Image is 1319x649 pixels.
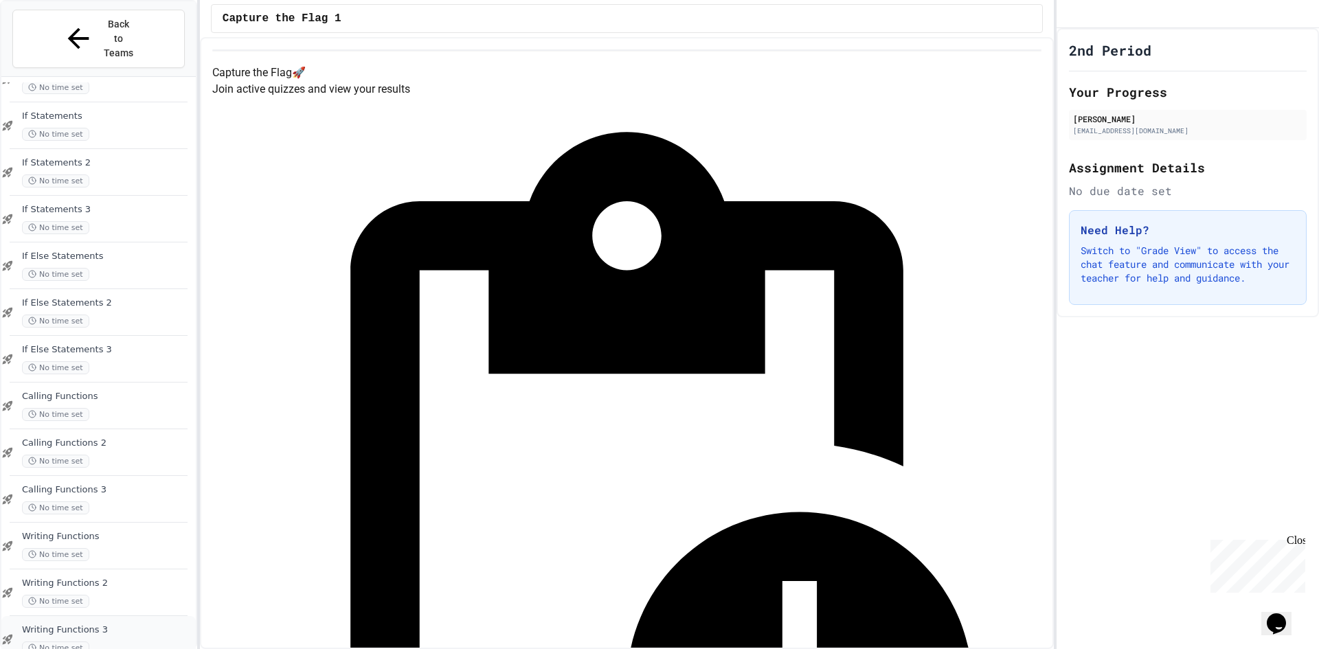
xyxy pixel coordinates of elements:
span: If Else Statements 3 [22,344,193,356]
h2: Assignment Details [1069,158,1307,177]
h1: 2nd Period [1069,41,1151,60]
p: Switch to "Grade View" to access the chat feature and communicate with your teacher for help and ... [1081,244,1295,285]
iframe: chat widget [1205,534,1305,593]
div: [PERSON_NAME] [1073,113,1303,125]
span: No time set [22,361,89,374]
iframe: chat widget [1261,594,1305,635]
div: [EMAIL_ADDRESS][DOMAIN_NAME] [1073,126,1303,136]
h2: Your Progress [1069,82,1307,102]
span: If Else Statements [22,251,193,262]
span: No time set [22,315,89,328]
span: No time set [22,221,89,234]
span: No time set [22,455,89,468]
span: No time set [22,128,89,141]
span: If Statements 2 [22,157,193,169]
span: Back to Teams [102,17,135,60]
h3: Need Help? [1081,222,1295,238]
span: Writing Functions [22,531,193,543]
span: No time set [22,81,89,94]
span: Writing Functions 2 [22,578,193,589]
span: No time set [22,408,89,421]
div: No due date set [1069,183,1307,199]
span: Calling Functions 2 [22,437,193,449]
span: If Statements [22,111,193,122]
h4: Capture the Flag 🚀 [212,65,1041,81]
span: If Statements 3 [22,204,193,216]
div: Chat with us now!Close [5,5,95,87]
span: Calling Functions [22,391,193,402]
p: Join active quizzes and view your results [212,81,1041,98]
span: No time set [22,595,89,608]
span: No time set [22,268,89,281]
span: Writing Functions 3 [22,624,193,636]
button: Back to Teams [12,10,185,68]
span: If Else Statements 2 [22,297,193,309]
span: Calling Functions 3 [22,484,193,496]
span: No time set [22,548,89,561]
span: Capture the Flag 1 [223,10,341,27]
span: No time set [22,174,89,187]
span: No time set [22,501,89,514]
